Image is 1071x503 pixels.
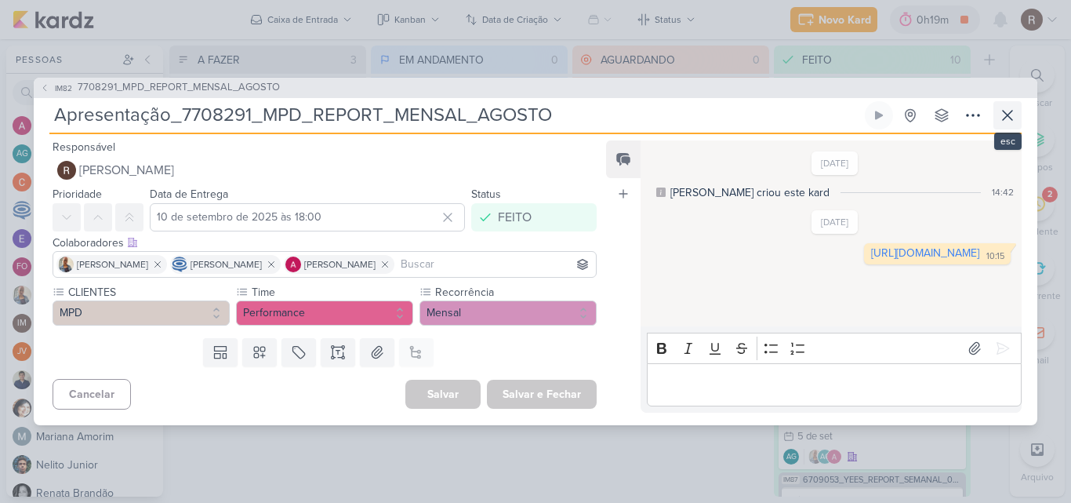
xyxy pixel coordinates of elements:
[434,284,597,301] label: Recorrência
[871,246,979,260] a: [URL][DOMAIN_NAME]
[53,82,74,94] span: IM82
[992,185,1014,199] div: 14:42
[53,188,102,201] label: Prioridade
[647,333,1022,363] div: Editor toolbar
[250,284,413,301] label: Time
[58,257,74,272] img: Iara Santos
[398,255,593,274] input: Buscar
[40,80,280,96] button: IM82 7708291_MPD_REPORT_MENSAL_AGOSTO
[498,208,532,227] div: FEITO
[471,203,597,231] button: FEITO
[873,109,885,122] div: Ligar relógio
[419,301,597,326] button: Mensal
[67,284,230,301] label: CLIENTES
[53,379,131,410] button: Cancelar
[191,257,262,272] span: [PERSON_NAME]
[285,257,301,272] img: Alessandra Gomes
[79,161,174,180] span: [PERSON_NAME]
[53,156,597,184] button: [PERSON_NAME]
[670,184,830,201] div: [PERSON_NAME] criou este kard
[53,235,597,251] div: Colaboradores
[49,101,862,129] input: Kard Sem Título
[150,188,228,201] label: Data de Entrega
[78,80,280,96] span: 7708291_MPD_REPORT_MENSAL_AGOSTO
[53,140,115,154] label: Responsável
[986,250,1004,263] div: 10:15
[150,203,465,231] input: Select a date
[172,257,187,272] img: Caroline Traven De Andrade
[57,161,76,180] img: Rafael Dornelles
[77,257,148,272] span: [PERSON_NAME]
[236,301,413,326] button: Performance
[994,133,1022,150] div: esc
[471,188,501,201] label: Status
[647,363,1022,406] div: Editor editing area: main
[53,301,230,326] button: MPD
[304,257,376,272] span: [PERSON_NAME]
